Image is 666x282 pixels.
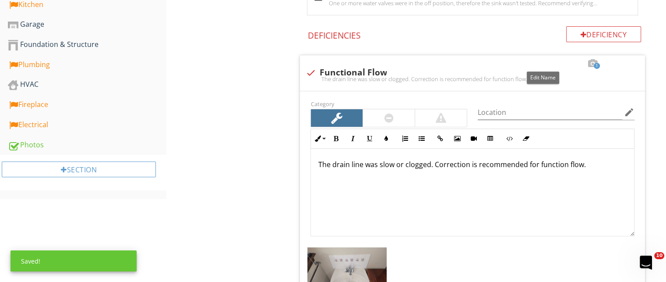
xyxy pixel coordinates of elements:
div: Section [2,161,156,177]
p: The drain line was slow or clogged. Correction is recommended for function flow. [318,159,627,170]
button: Colors [377,130,394,147]
label: Category [310,100,334,108]
button: Insert Table [482,130,498,147]
button: Clear Formatting [517,130,534,147]
div: Intercom [4,4,18,28]
div: Plumbing [8,59,166,71]
div: Photos [8,139,166,151]
div: The drain line was slow or clogged. Correction is recommended for function flow. [305,75,640,82]
button: Inline Style [311,130,328,147]
input: Location [478,105,622,120]
div: HVAC [8,79,166,90]
button: Bold (Ctrl+B) [328,130,344,147]
div: Intercom messenger [4,4,18,28]
button: Insert Image (Ctrl+P) [448,130,465,147]
div: Foundation & Structure [8,39,166,50]
h4: Deficiencies [307,26,641,41]
div: Fireplace [8,99,166,111]
button: Underline (Ctrl+U) [361,130,377,147]
div: Saved! [11,250,137,271]
span: 1 [594,63,600,69]
button: Italic (Ctrl+I) [344,130,361,147]
div: Electrical [8,119,166,131]
div: Deficiency [566,26,641,42]
iframe: Intercom live chat [636,252,657,273]
span: 10 [654,252,664,259]
div: Open Intercom Messenger [4,4,18,28]
button: Code View [500,130,517,147]
button: Insert Video [465,130,482,147]
i: edit [624,107,634,118]
div: Garage [8,19,166,30]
